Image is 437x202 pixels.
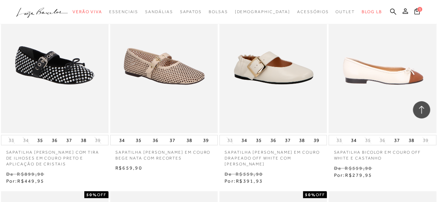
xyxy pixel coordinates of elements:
button: 33 [334,137,344,144]
button: 35 [134,135,143,145]
small: De [225,171,232,177]
a: categoryNavScreenReaderText [209,6,228,18]
a: categoryNavScreenReaderText [180,6,201,18]
a: categoryNavScreenReaderText [73,6,102,18]
button: 33 [7,137,16,144]
a: categoryNavScreenReaderText [335,6,355,18]
button: 36 [50,135,59,145]
button: 36 [268,135,278,145]
button: 36 [151,135,160,145]
strong: 50% [305,192,316,197]
span: OFF [97,192,106,197]
span: [DEMOGRAPHIC_DATA] [235,9,290,14]
button: 37 [283,135,292,145]
a: SAPATILHA [PERSON_NAME] EM COURO BEGE NATA COM RECORTES [110,145,218,161]
button: 36 [378,137,387,144]
a: categoryNavScreenReaderText [145,6,173,18]
button: 39 [201,135,211,145]
button: 35 [254,135,264,145]
span: Sandálias [145,9,173,14]
span: Por: [334,172,372,178]
button: 37 [64,135,74,145]
span: Por: [6,178,45,184]
small: De [6,171,13,177]
button: 35 [35,135,45,145]
button: 1 [412,8,422,17]
span: 1 [417,7,422,12]
span: Por: [225,178,263,184]
span: Bolsas [209,9,228,14]
span: Outlet [335,9,355,14]
button: 39 [312,135,321,145]
button: 38 [79,135,88,145]
a: noSubCategoriesText [235,6,290,18]
button: 33 [225,137,235,144]
span: R$659,90 [115,165,142,171]
small: R$559,90 [236,171,263,177]
button: 34 [239,135,249,145]
span: Sapatos [180,9,201,14]
button: 34 [117,135,127,145]
a: categoryNavScreenReaderText [109,6,138,18]
a: categoryNavScreenReaderText [297,6,329,18]
span: Acessórios [297,9,329,14]
button: 38 [184,135,194,145]
a: BLOG LB [362,6,382,18]
button: 35 [363,137,373,144]
span: Verão Viva [73,9,102,14]
span: R$279,95 [345,172,372,178]
button: 37 [392,135,402,145]
span: BLOG LB [362,9,382,14]
span: OFF [315,192,325,197]
button: 34 [349,135,358,145]
button: 38 [297,135,307,145]
span: R$391,93 [236,178,263,184]
button: 37 [168,135,177,145]
button: 34 [21,137,31,144]
span: R$449,95 [17,178,44,184]
small: R$559,90 [345,165,372,171]
button: 39 [93,137,103,144]
button: 39 [421,137,430,144]
small: R$899,90 [17,171,44,177]
a: SAPATILHA BICOLOR EM COURO OFF WHITE E CASTANHO [329,145,436,161]
strong: 50% [86,192,97,197]
button: 38 [406,135,416,145]
a: SAPATILHA [PERSON_NAME] EM COURO DRAPEADO OFF WHITE COM [PERSON_NAME] [219,145,327,167]
span: Essenciais [109,9,138,14]
a: SAPATILHA [PERSON_NAME] COM TIRA DE ILHOSES EM COURO PRETO E APLICAÇÃO DE CRISTAIS [1,145,108,167]
small: De [334,165,341,171]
